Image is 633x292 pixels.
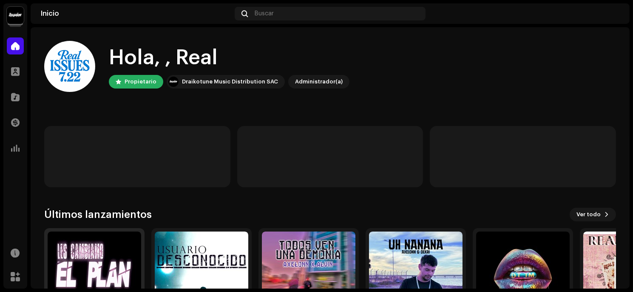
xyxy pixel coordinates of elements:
[168,77,179,87] img: 10370c6a-d0e2-4592-b8a2-38f444b0ca44
[570,208,616,221] button: Ver todo
[44,208,152,221] h3: Últimos lanzamientos
[125,77,156,87] div: Propietario
[41,10,231,17] div: Inicio
[606,7,619,20] img: 2782cdda-71d9-4e83-9892-0bdfd16ac054
[255,10,274,17] span: Buscar
[182,77,278,87] div: Draikotune Music Distribution SAC
[109,44,349,72] div: Hola, , Real
[576,206,601,223] span: Ver todo
[7,7,24,24] img: 10370c6a-d0e2-4592-b8a2-38f444b0ca44
[44,41,95,92] img: 2782cdda-71d9-4e83-9892-0bdfd16ac054
[295,77,343,87] div: Administrador(a)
